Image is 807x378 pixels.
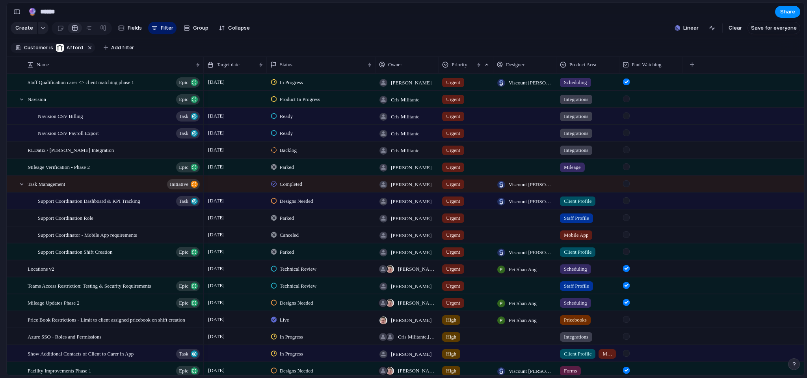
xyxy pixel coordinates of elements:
button: Task [176,196,200,206]
span: In Progress [280,333,303,341]
span: RLDatix / [PERSON_NAME] Integration [28,145,114,154]
span: In Progress [280,79,303,86]
span: Forms [564,367,577,375]
span: Add filter [111,44,134,51]
button: Epic [176,77,200,88]
span: Urgent [446,79,460,86]
span: [DATE] [206,77,227,87]
span: Priority [452,61,467,69]
span: Mobile App [564,231,588,239]
span: Group [193,24,208,32]
span: Live [280,316,289,324]
span: Urgent [446,282,460,290]
span: Mobile App [602,350,612,358]
span: [DATE] [206,298,227,307]
span: [DATE] [206,196,227,206]
span: [PERSON_NAME] [391,316,431,324]
span: Urgent [446,248,460,256]
span: Integrations [564,129,588,137]
span: Name [37,61,49,69]
span: Staff Profile [564,282,589,290]
button: Add filter [99,42,139,53]
span: Canceled [280,231,299,239]
span: Cris Militante [391,113,420,121]
span: [DATE] [206,128,227,138]
span: Epic [179,365,188,376]
button: Task [176,128,200,138]
span: Staff Profile [564,214,589,222]
span: Cris Militante [391,130,420,138]
span: Pricebooks [564,316,587,324]
span: Integrations [564,95,588,103]
span: initiative [170,179,188,190]
span: In Progress [280,350,303,358]
span: [DATE] [206,315,227,324]
button: Save for everyone [747,22,800,34]
button: 🔮 [26,6,39,18]
span: Viscount [PERSON_NAME] [509,367,553,375]
span: Urgent [446,265,460,273]
span: Integrations [564,146,588,154]
span: Support Coordination Dashboard & KPI Tracking [38,196,140,205]
button: Clear [725,22,745,34]
span: [PERSON_NAME] [391,198,431,206]
span: Viscount [PERSON_NAME] [509,249,553,256]
span: Pei Shan Ang [509,299,537,307]
span: Client Profile [564,197,591,205]
span: Designer [506,61,524,69]
button: Epic [176,247,200,257]
span: Task [179,196,188,207]
span: Urgent [446,112,460,120]
span: Owner [388,61,402,69]
span: Viscount [PERSON_NAME] [509,181,553,189]
span: Urgent [446,180,460,188]
span: Share [780,8,795,16]
span: [PERSON_NAME] [391,249,431,256]
button: Afford [54,43,85,52]
span: High [446,316,456,324]
span: Epic [179,162,188,173]
span: Navision CSV Billing [38,111,83,120]
button: Epic [176,366,200,376]
span: Product In Progress [280,95,320,103]
span: Completed [280,180,302,188]
span: Task [179,111,188,122]
span: Epic [179,94,188,105]
span: Fields [128,24,142,32]
span: [DATE] [206,213,227,223]
button: Epic [176,298,200,308]
span: Scheduling [564,79,587,86]
span: Azure SSO - Roles and Permissions [28,332,101,341]
button: Epic [176,94,200,105]
span: Designs Needed [280,299,313,307]
span: Urgent [446,163,460,171]
span: Navision [28,94,46,103]
span: Ready [280,129,293,137]
span: [PERSON_NAME] , [PERSON_NAME] [398,367,435,375]
span: [DATE] [206,145,227,155]
div: 🔮 [28,6,37,17]
button: Create [11,22,37,34]
span: Urgent [446,129,460,137]
span: Support Coordinator - Mobile App requirements [38,230,137,239]
span: Client Profile [564,248,591,256]
span: Urgent [446,214,460,222]
button: Epic [176,162,200,172]
button: Collapse [216,22,253,34]
span: [DATE] [206,264,227,273]
span: Pei Shan Ang [509,266,537,273]
span: [DATE] [206,247,227,256]
span: [DATE] [206,332,227,341]
span: Linear [683,24,699,32]
button: initiative [167,179,200,189]
span: Create [15,24,33,32]
span: Locations v2 [28,264,54,273]
span: Show Additional Contacts of Client to Carer in App [28,349,134,358]
span: Task [179,128,188,139]
span: [PERSON_NAME] [391,181,431,189]
span: Epic [179,247,188,258]
button: Fields [115,22,145,34]
span: Support Coordination Role [38,213,93,222]
span: Cris Militante [391,147,420,155]
span: Clear [729,24,742,32]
